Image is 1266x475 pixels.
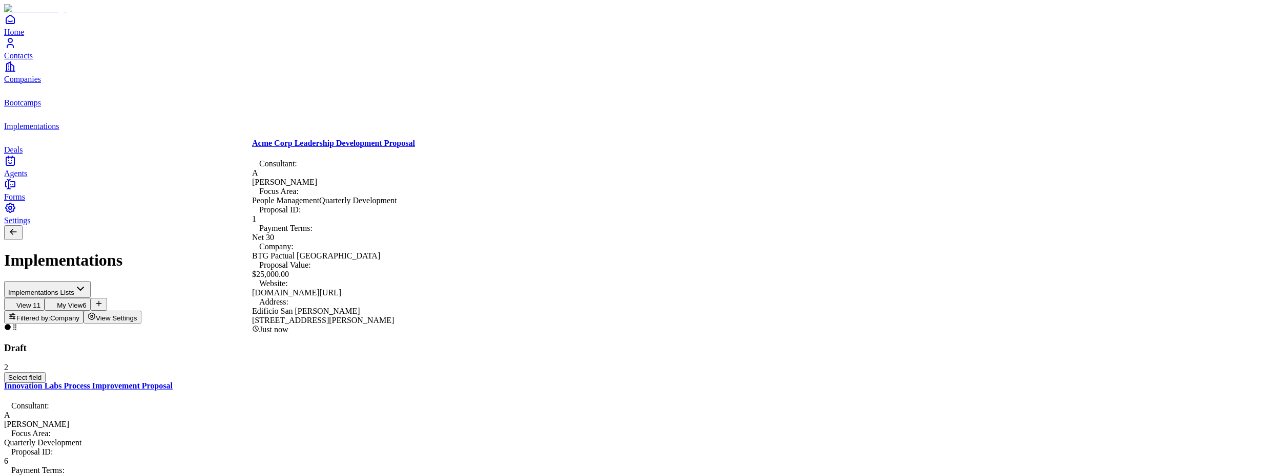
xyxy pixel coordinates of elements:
a: Contacts [4,37,1262,60]
div: Acme Corp Leadership Development ProposalConsultant:A[PERSON_NAME]Focus Area:People ManagementQua... [252,139,426,334]
span: Payment Terms : [11,466,65,474]
span: 1 [252,214,256,223]
span: [DOMAIN_NAME][URL] [252,288,341,297]
span: Forms [4,192,25,201]
span: Proposal ID : [259,205,301,214]
span: Consultant : [259,159,297,168]
h3: Draft [4,342,1262,354]
span: Net 30 [252,233,274,242]
span: 2 [4,363,8,372]
span: Contacts [4,51,33,60]
span: $25,000.00 [252,270,289,278]
a: Companies [4,60,1262,83]
span: Company : [259,242,294,251]
span: Quarterly Development [319,196,397,205]
div: 6 [4,457,1262,466]
span: Bootcamps [4,98,41,107]
span: Website : [259,279,288,288]
div: A [252,168,426,178]
span: Edificio San [PERSON_NAME] [STREET_ADDRESS][PERSON_NAME] [252,307,394,325]
span: BTG Pactual [GEOGRAPHIC_DATA] [252,251,380,260]
span: Consultant : [11,401,49,410]
span: Proposal ID : [11,447,53,456]
span: Proposal Value : [259,261,311,269]
span: Implementations [4,122,59,131]
span: Companies [4,75,41,83]
a: Acme Corp Leadership Development Proposal [252,139,426,148]
div: Draft2Select field [4,323,1262,383]
a: bootcamps [4,84,1262,107]
div: A [4,411,1262,420]
a: implementations [4,107,1262,131]
span: Focus Area : [11,429,51,438]
div: $25,000.00 [252,270,426,279]
span: 1 [37,301,40,309]
a: Innovation Labs Process Improvement Proposal [4,381,1262,390]
span: View Settings [96,314,137,322]
span: 6 [4,457,8,465]
button: View 11 [4,298,45,311]
span: Settings [4,216,31,225]
span: Filtered by: [16,314,50,322]
a: Home [4,13,1262,36]
button: My View6 [45,298,91,311]
span: Quarterly Development [4,438,82,447]
div: Edificio San Fernando Plaza Torre 2, Carrera 43 A No 1-50, Piso 10, Medellín, Antioquia, Colombia [252,307,426,325]
span: My View [57,301,82,309]
button: View Settings [84,311,141,323]
a: deals [4,131,1262,154]
span: 6 [82,301,86,309]
div: 1 [252,214,426,224]
span: Focus Area : [259,187,299,196]
span: Address : [259,297,288,306]
span: [PERSON_NAME] [4,420,69,428]
span: View 1 [16,301,37,309]
span: Select field [8,374,41,381]
span: [PERSON_NAME] [252,178,317,186]
span: Home [4,28,24,36]
h1: Implementations [4,251,1262,270]
a: Settings [4,202,1262,225]
img: Item Brain Logo [4,4,67,13]
a: Forms [4,178,1262,201]
span: Company [50,314,79,322]
div: Just now [252,325,426,334]
button: Filtered by:Company [4,311,84,323]
span: People Management [252,196,319,205]
a: Agents [4,155,1262,178]
span: Agents [4,169,27,178]
span: Deals [4,145,23,154]
div: btgpactual.com.co/ [252,288,426,297]
span: Payment Terms : [259,224,313,232]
